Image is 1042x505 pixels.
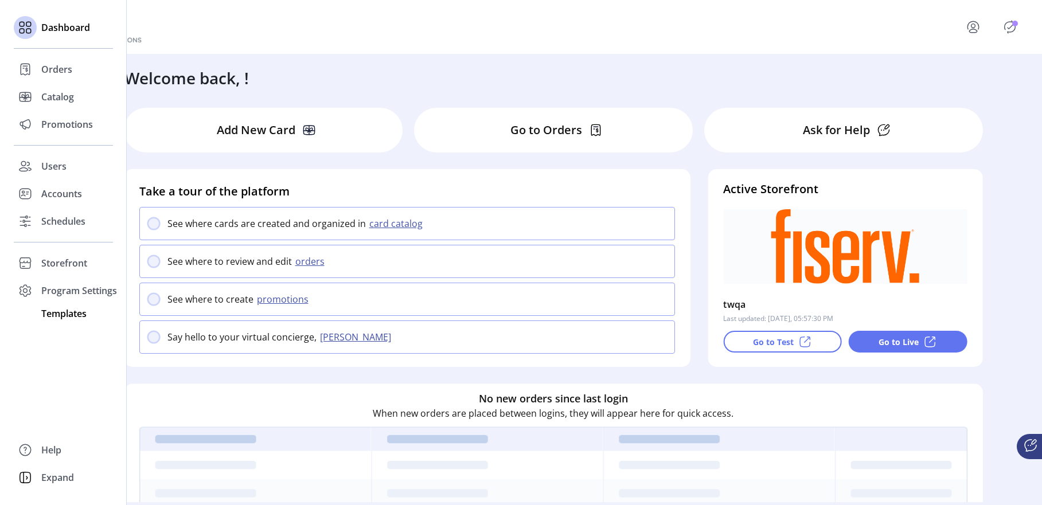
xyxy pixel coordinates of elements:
[1001,18,1019,36] button: Publisher Panel
[167,217,366,230] p: See where cards are created and organized in
[41,21,90,34] span: Dashboard
[373,406,733,420] p: When new orders are placed between logins, they will appear here for quick access.
[167,330,317,344] p: Say hello to your virtual concierge,
[803,122,870,139] p: Ask for Help
[510,122,582,139] p: Go to Orders
[41,62,72,76] span: Orders
[253,292,315,306] button: promotions
[317,330,398,344] button: [PERSON_NAME]
[167,255,292,268] p: See where to review and edit
[723,314,833,324] p: Last updated: [DATE], 05:57:30 PM
[879,336,919,348] p: Go to Live
[753,336,794,348] p: Go to Test
[950,13,1001,41] button: menu
[41,307,87,320] span: Templates
[41,471,74,484] span: Expand
[723,295,746,314] p: twqa
[41,214,85,228] span: Schedules
[217,122,295,139] p: Add New Card
[41,284,117,297] span: Program Settings
[479,391,628,406] h6: No new orders since last login
[41,256,87,270] span: Storefront
[41,159,67,173] span: Users
[41,443,61,457] span: Help
[41,90,74,104] span: Catalog
[292,255,331,268] button: orders
[41,187,82,201] span: Accounts
[139,183,676,200] h4: Take a tour of the platform
[41,118,93,131] span: Promotions
[366,217,430,230] button: card catalog
[723,181,967,198] h4: Active Storefront
[167,292,253,306] p: See where to create
[124,66,249,90] h3: Welcome back, !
